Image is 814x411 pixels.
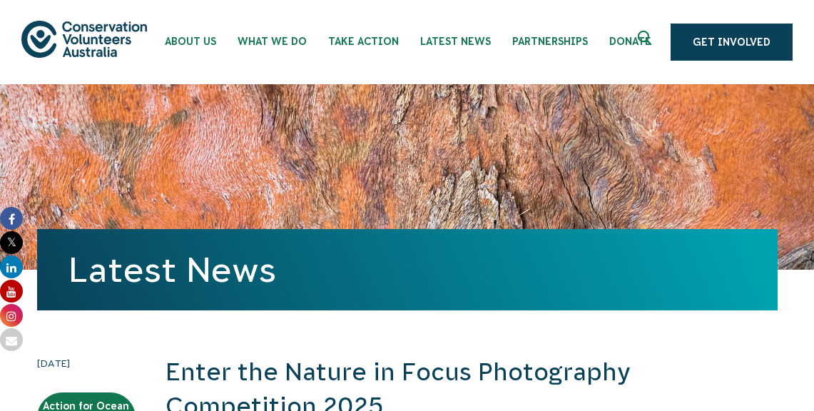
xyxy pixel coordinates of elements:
[21,21,147,57] img: logo.svg
[238,36,307,47] span: What We Do
[512,36,588,47] span: Partnerships
[609,36,651,47] span: Donate
[68,250,276,289] a: Latest News
[671,24,793,61] a: Get Involved
[37,355,136,371] time: [DATE]
[165,36,216,47] span: About Us
[638,31,656,54] span: Expand search box
[420,36,491,47] span: Latest News
[629,25,663,59] button: Expand search box Close search box
[328,36,399,47] span: Take Action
